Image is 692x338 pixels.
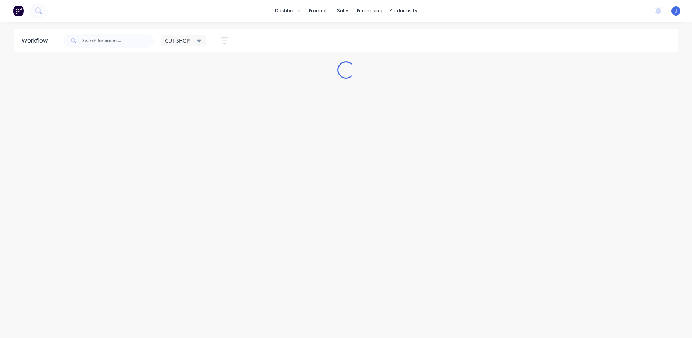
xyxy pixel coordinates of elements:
[13,5,24,16] img: Factory
[271,5,305,16] a: dashboard
[305,5,333,16] div: products
[82,34,154,48] input: Search for orders...
[386,5,421,16] div: productivity
[353,5,386,16] div: purchasing
[22,36,51,45] div: Workflow
[675,8,677,14] span: J
[165,37,190,44] span: CUT SHOP
[333,5,353,16] div: sales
